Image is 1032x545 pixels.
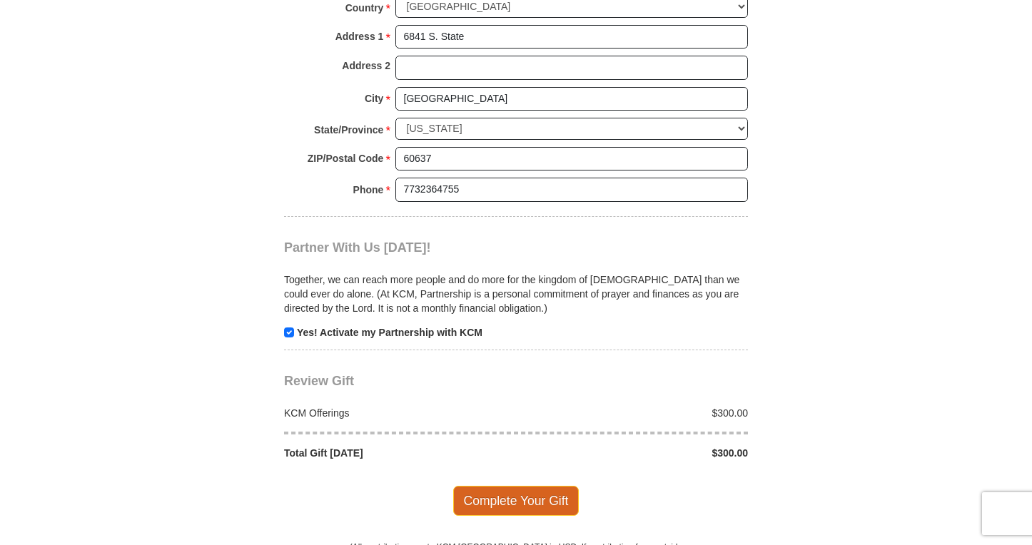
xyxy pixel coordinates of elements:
[308,148,384,168] strong: ZIP/Postal Code
[516,446,756,460] div: $300.00
[297,327,482,338] strong: Yes! Activate my Partnership with KCM
[277,446,517,460] div: Total Gift [DATE]
[365,88,383,108] strong: City
[516,406,756,420] div: $300.00
[284,272,748,315] p: Together, we can reach more people and do more for the kingdom of [DEMOGRAPHIC_DATA] than we coul...
[277,406,517,420] div: KCM Offerings
[284,240,431,255] span: Partner With Us [DATE]!
[314,120,383,140] strong: State/Province
[335,26,384,46] strong: Address 1
[353,180,384,200] strong: Phone
[284,374,354,388] span: Review Gift
[342,56,390,76] strong: Address 2
[453,486,580,516] span: Complete Your Gift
